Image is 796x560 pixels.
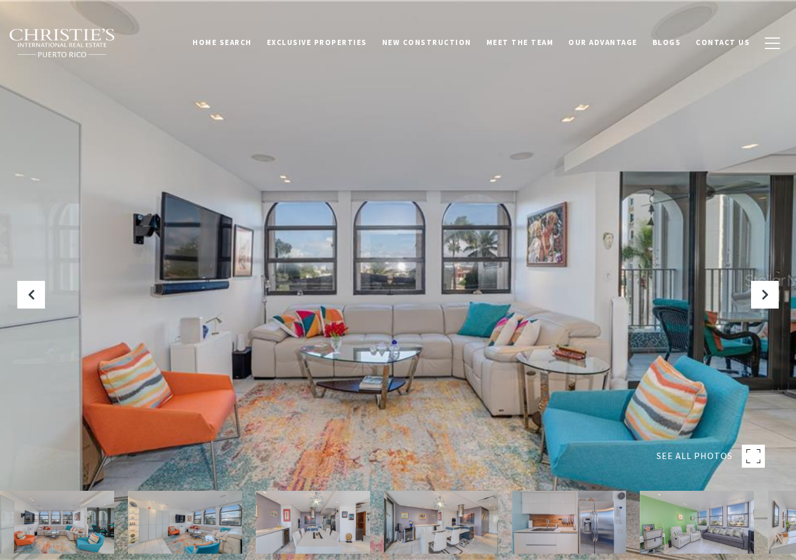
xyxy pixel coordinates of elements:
a: Meet the Team [479,32,561,54]
img: 16 CARRIÓN COURT Unit: 42 [384,491,498,554]
span: Blogs [652,37,681,47]
span: SEE ALL PHOTOS [657,449,733,464]
img: 16 CARRIÓN COURT Unit: 42 [512,491,626,554]
span: Contact Us [696,37,750,47]
a: New Construction [375,32,479,54]
img: 16 CARRIÓN COURT Unit: 42 [128,491,242,554]
a: Blogs [645,32,689,54]
img: 16 CARRIÓN COURT Unit: 42 [256,491,370,554]
a: Exclusive Properties [259,32,375,54]
img: Christie's International Real Estate black text logo [9,28,116,58]
span: New Construction [382,37,471,47]
span: Our Advantage [568,37,637,47]
span: Exclusive Properties [267,37,367,47]
a: Our Advantage [561,32,645,54]
a: Home Search [185,32,259,54]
